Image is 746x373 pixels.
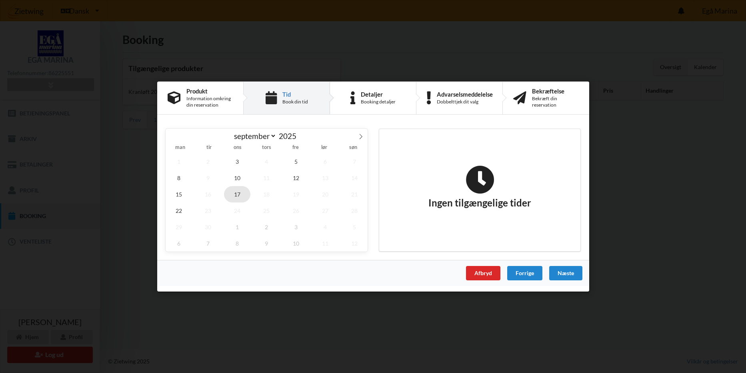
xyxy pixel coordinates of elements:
[282,91,308,97] div: Tid
[252,145,281,151] span: tors
[166,145,194,151] span: man
[195,219,221,235] span: september 30, 2025
[166,202,192,219] span: september 22, 2025
[312,202,338,219] span: september 27, 2025
[312,186,338,202] span: september 20, 2025
[310,145,338,151] span: lør
[341,170,368,186] span: september 14, 2025
[253,235,280,252] span: oktober 9, 2025
[166,219,192,235] span: september 29, 2025
[341,186,368,202] span: september 21, 2025
[282,186,309,202] span: september 19, 2025
[166,170,192,186] span: september 8, 2025
[195,235,221,252] span: oktober 7, 2025
[166,235,192,252] span: oktober 6, 2025
[282,99,308,105] div: Book din tid
[224,153,250,170] span: september 3, 2025
[194,145,223,151] span: tir
[224,202,250,219] span: september 24, 2025
[436,99,492,105] div: Dobbelttjek dit valg
[195,186,221,202] span: september 16, 2025
[195,170,221,186] span: september 9, 2025
[282,170,309,186] span: september 12, 2025
[341,202,368,219] span: september 28, 2025
[166,153,192,170] span: september 1, 2025
[224,186,250,202] span: september 17, 2025
[466,266,500,280] div: Afbryd
[341,235,368,252] span: oktober 12, 2025
[186,88,233,94] div: Produkt
[253,202,280,219] span: september 25, 2025
[253,153,280,170] span: september 4, 2025
[224,235,250,252] span: oktober 8, 2025
[195,153,221,170] span: september 2, 2025
[281,145,310,151] span: fre
[282,235,309,252] span: oktober 10, 2025
[253,170,280,186] span: september 11, 2025
[282,219,309,235] span: oktober 3, 2025
[436,91,492,97] div: Advarselsmeddelelse
[230,131,276,141] select: Month
[195,202,221,219] span: september 23, 2025
[223,145,252,151] span: ons
[312,153,338,170] span: september 6, 2025
[186,95,233,108] div: Information omkring din reservation
[361,99,396,105] div: Booking detaljer
[532,95,579,108] div: Bekræft din reservation
[253,186,280,202] span: september 18, 2025
[312,235,338,252] span: oktober 11, 2025
[276,131,303,141] input: Year
[549,266,582,280] div: Næste
[282,153,309,170] span: september 5, 2025
[253,219,280,235] span: oktober 2, 2025
[428,165,531,209] h2: Ingen tilgængelige tider
[341,219,368,235] span: oktober 5, 2025
[312,219,338,235] span: oktober 4, 2025
[166,186,192,202] span: september 15, 2025
[312,170,338,186] span: september 13, 2025
[532,88,579,94] div: Bekræftelse
[224,170,250,186] span: september 10, 2025
[224,219,250,235] span: oktober 1, 2025
[282,202,309,219] span: september 26, 2025
[338,145,367,151] span: søn
[507,266,542,280] div: Forrige
[341,153,368,170] span: september 7, 2025
[361,91,396,97] div: Detaljer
